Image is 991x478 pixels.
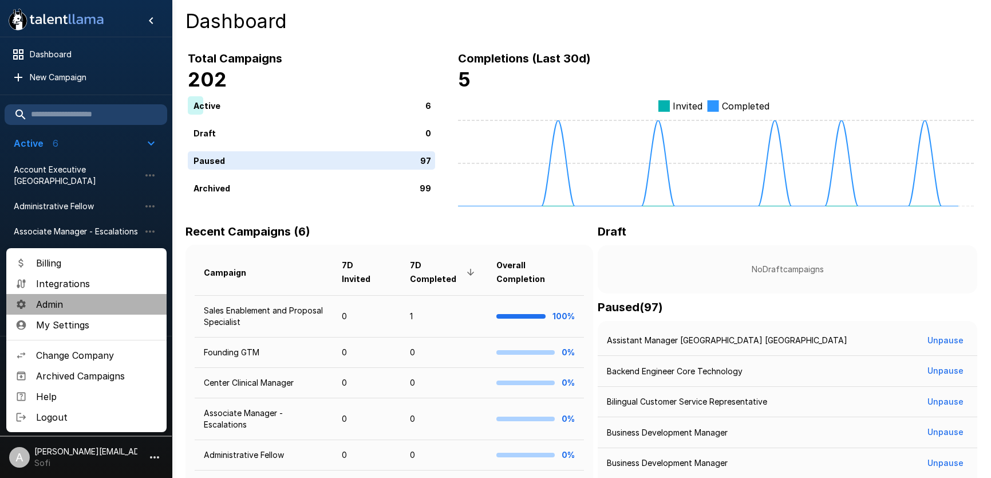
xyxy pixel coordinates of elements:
span: Admin [36,297,157,311]
span: Help [36,390,157,403]
span: My Settings [36,318,157,332]
span: Archived Campaigns [36,369,157,383]
span: Integrations [36,277,157,291]
span: Billing [36,256,157,270]
span: Logout [36,410,157,424]
span: Change Company [36,348,157,362]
